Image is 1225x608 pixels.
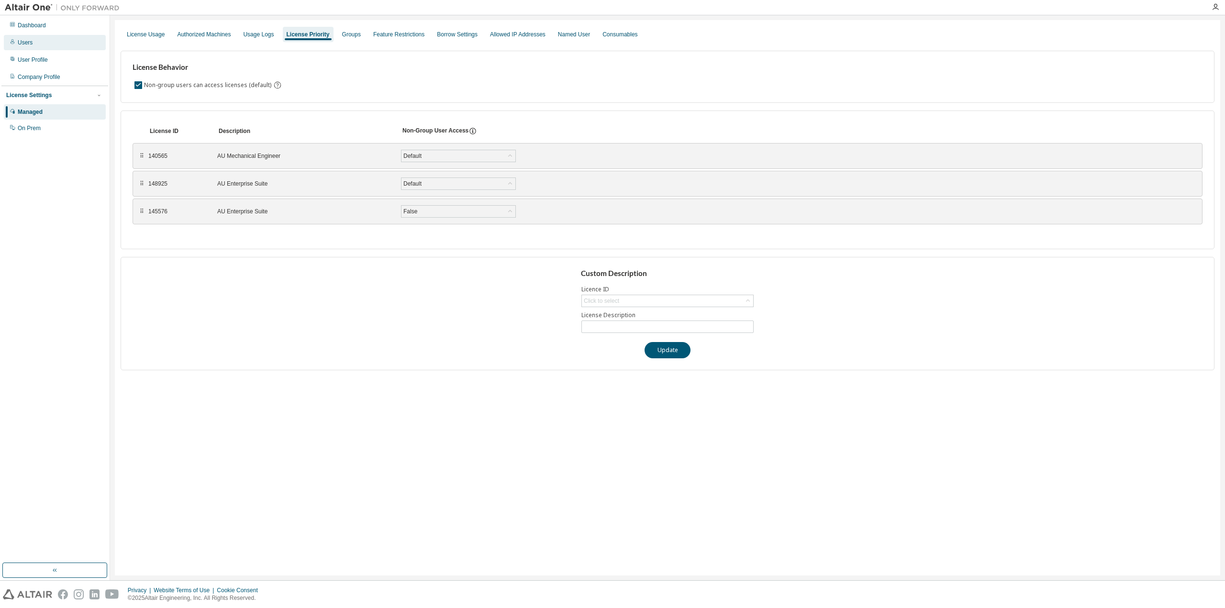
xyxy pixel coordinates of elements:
[105,589,119,599] img: youtube.svg
[18,108,43,116] div: Managed
[74,589,84,599] img: instagram.svg
[148,180,206,188] div: 148925
[373,31,424,38] div: Feature Restrictions
[58,589,68,599] img: facebook.svg
[581,311,754,319] label: License Description
[139,208,145,215] div: ⠿
[139,152,145,160] div: ⠿
[401,178,515,189] div: Default
[581,269,755,278] h3: Custom Description
[602,31,637,38] div: Consumables
[402,206,419,217] div: False
[217,180,390,188] div: AU Enterprise Suite
[128,594,264,602] p: © 2025 Altair Engineering, Inc. All Rights Reserved.
[273,81,282,89] svg: By default any user not assigned to any group can access any license. Turn this setting off to di...
[584,297,619,305] div: Click to select
[219,127,391,135] div: Description
[127,31,165,38] div: License Usage
[89,589,100,599] img: linkedin.svg
[18,39,33,46] div: Users
[217,586,263,594] div: Cookie Consent
[18,22,46,29] div: Dashboard
[401,206,515,217] div: False
[5,3,124,12] img: Altair One
[401,150,515,162] div: Default
[402,151,423,161] div: Default
[18,56,48,64] div: User Profile
[148,152,206,160] div: 140565
[177,31,231,38] div: Authorized Machines
[437,31,478,38] div: Borrow Settings
[128,586,154,594] div: Privacy
[217,208,390,215] div: AU Enterprise Suite
[402,178,423,189] div: Default
[342,31,361,38] div: Groups
[133,63,280,72] h3: License Behavior
[154,586,217,594] div: Website Terms of Use
[144,79,273,91] label: Non-group users can access licenses (default)
[148,208,206,215] div: 145576
[18,124,41,132] div: On Prem
[581,286,754,293] label: Licence ID
[287,31,330,38] div: License Priority
[217,152,390,160] div: AU Mechanical Engineer
[6,91,52,99] div: License Settings
[243,31,274,38] div: Usage Logs
[402,127,468,135] div: Non-Group User Access
[3,589,52,599] img: altair_logo.svg
[645,342,690,358] button: Update
[558,31,590,38] div: Named User
[490,31,546,38] div: Allowed IP Addresses
[139,180,145,188] div: ⠿
[582,295,753,307] div: Click to select
[18,73,60,81] div: Company Profile
[150,127,207,135] div: License ID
